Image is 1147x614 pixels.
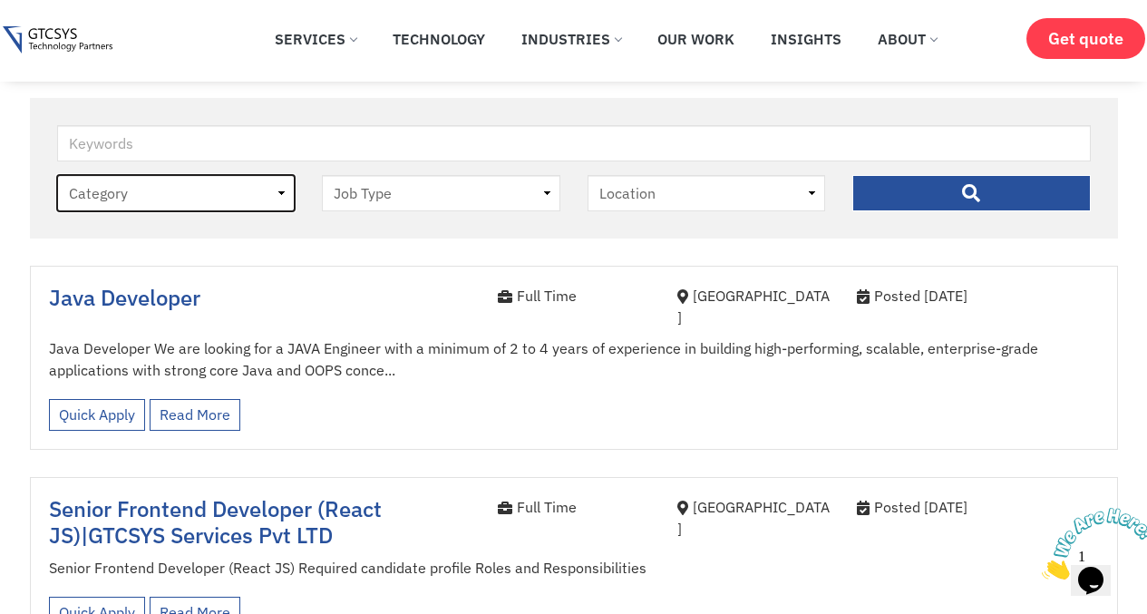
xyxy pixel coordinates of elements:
div: Full Time [498,496,650,518]
span: Get quote [1048,29,1123,48]
p: Senior Frontend Developer (React JS) Required candidate profile Roles and Responsibilities [49,557,1099,579]
a: Technology [379,19,499,59]
span: Senior Frontend Developer (React JS) [49,494,382,550]
p: Java Developer We are looking for a JAVA Engineer with a minimum of 2 to 4 years of experience in... [49,337,1099,381]
iframe: chat widget [1035,501,1147,587]
a: About [864,19,950,59]
span: 1 [7,7,15,23]
a: Java Developer [49,283,200,312]
input:  [852,175,1091,211]
div: Posted [DATE] [857,285,1099,307]
a: Our Work [644,19,748,59]
a: Senior Frontend Developer (React JS)|GTCSYS Services Pvt LTD [49,494,382,550]
a: Industries [508,19,635,59]
a: Insights [757,19,855,59]
div: Posted [DATE] [857,496,1099,518]
a: Read More [150,399,240,431]
div: Full Time [498,285,650,307]
img: Gtcsys logo [3,26,112,54]
span: GTCSYS Services Pvt LTD [88,521,333,550]
img: Chat attention grabber [7,7,120,79]
div: [GEOGRAPHIC_DATA] [677,496,830,540]
a: Get quote [1026,18,1145,59]
a: Services [261,19,370,59]
input: Keywords [57,125,1091,161]
div: [GEOGRAPHIC_DATA] [677,285,830,328]
a: Quick Apply [49,399,145,431]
